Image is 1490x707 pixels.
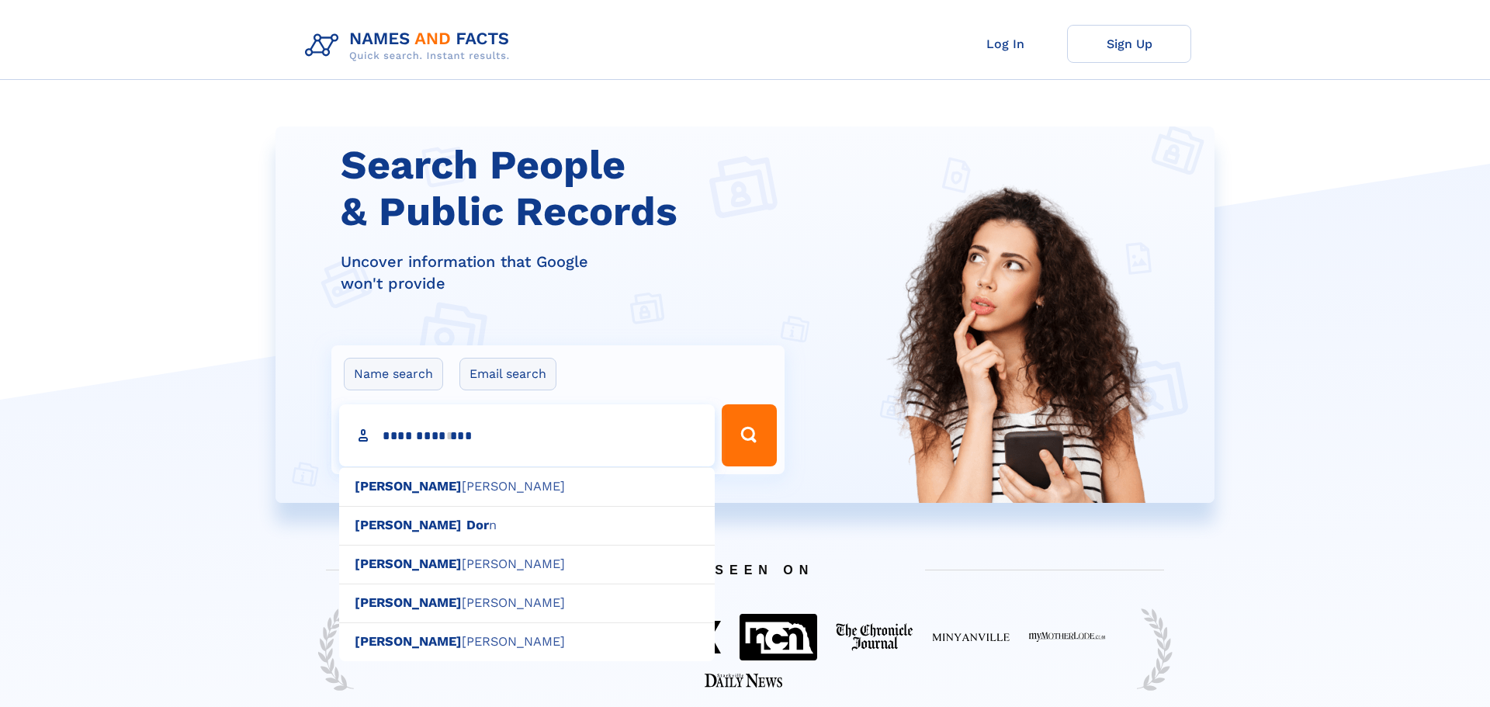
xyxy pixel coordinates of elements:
[1028,632,1106,643] img: Featured on My Mother Lode
[341,142,794,235] h1: Search People & Public Records
[339,404,715,466] input: search input
[339,506,715,546] div: n
[705,674,782,688] img: Featured on Starkville Daily News
[836,623,913,651] img: Featured on The Chronicle Journal
[355,556,462,571] b: [PERSON_NAME]
[932,632,1010,643] img: Featured on Minyanville
[339,622,715,662] div: [PERSON_NAME]
[339,584,715,623] div: [PERSON_NAME]
[355,479,462,494] b: [PERSON_NAME]
[1067,25,1191,63] a: Sign Up
[303,544,1187,596] span: AS SEEN ON
[355,634,462,649] b: [PERSON_NAME]
[943,25,1067,63] a: Log In
[740,614,817,660] img: Featured on NCN
[722,404,776,466] button: Search Button
[299,25,522,67] img: Logo Names and Facts
[341,251,794,294] div: Uncover information that Google won't provide
[355,518,462,532] b: [PERSON_NAME]
[339,545,715,584] div: [PERSON_NAME]
[339,467,715,507] div: [PERSON_NAME]
[355,595,462,610] b: [PERSON_NAME]
[466,518,489,532] b: Dor
[1137,607,1173,692] img: Trust Reef
[877,182,1164,581] img: Search People and Public records
[459,358,556,390] label: Email search
[344,358,443,390] label: Name search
